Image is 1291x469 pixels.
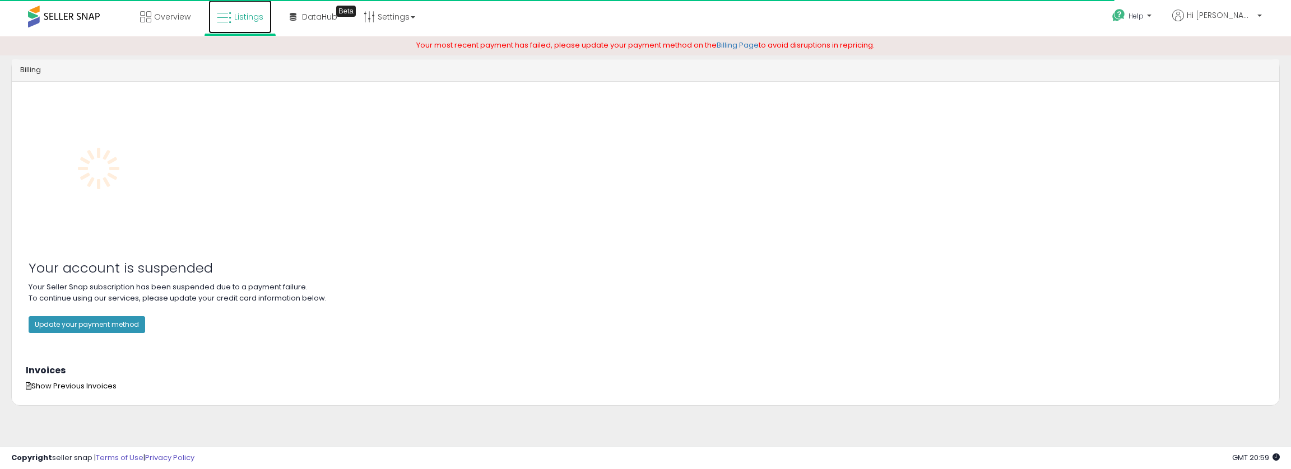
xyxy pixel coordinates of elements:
div: seller snap | | [11,453,194,463]
a: Privacy Policy [145,452,194,463]
span: DataHub [302,11,337,22]
h2: Your account is suspended [29,261,1262,275]
span: Listings [234,11,263,22]
button: Update your payment method [29,316,145,333]
span: Your most recent payment has failed, please update your payment method on the to avoid disruption... [416,40,875,50]
span: Help [1129,11,1144,21]
a: Terms of Use [96,452,143,463]
strong: Copyright [11,452,52,463]
span: 2025-09-14 20:59 GMT [1232,452,1280,463]
span: Hi [PERSON_NAME] [1187,10,1254,21]
a: Hi [PERSON_NAME] [1172,10,1262,35]
span: Show Previous Invoices [26,381,117,391]
span: Overview [154,11,191,22]
h3: Invoices [26,365,1265,376]
div: Billing [12,59,1279,82]
div: Tooltip anchor [336,6,356,17]
p: Your Seller Snap subscription has been suspended due to a payment failure. To continue using our ... [29,282,1262,345]
a: Billing Page [717,40,759,50]
i: Get Help [1112,8,1126,22]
